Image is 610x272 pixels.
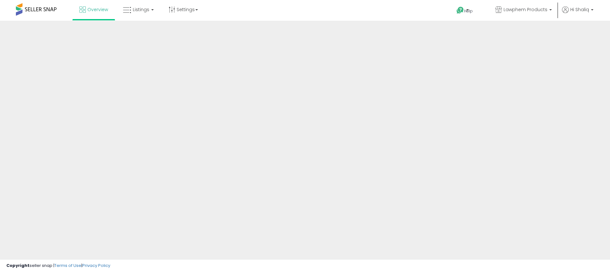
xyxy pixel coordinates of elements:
[456,6,464,14] i: Get Help
[87,6,108,13] span: Overview
[451,2,485,21] a: Help
[562,6,593,21] a: Hi Shaliq
[504,6,547,13] span: Lawphem Products
[6,263,110,269] div: seller snap | |
[54,262,81,269] a: Terms of Use
[570,6,589,13] span: Hi Shaliq
[6,262,30,269] strong: Copyright
[82,262,110,269] a: Privacy Policy
[464,8,473,14] span: Help
[133,6,149,13] span: Listings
